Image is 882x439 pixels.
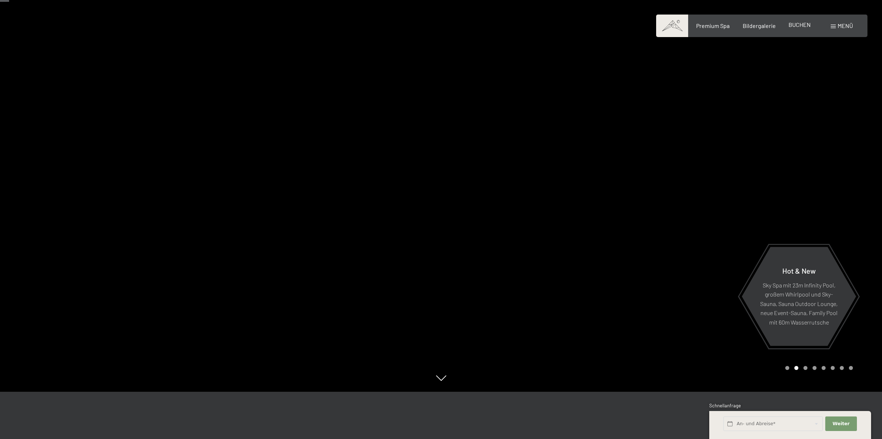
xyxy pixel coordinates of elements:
[794,366,798,370] div: Carousel Page 2 (Current Slide)
[743,22,776,29] a: Bildergalerie
[840,366,844,370] div: Carousel Page 7
[741,246,857,346] a: Hot & New Sky Spa mit 23m Infinity Pool, großem Whirlpool und Sky-Sauna, Sauna Outdoor Lounge, ne...
[785,366,789,370] div: Carousel Page 1
[822,366,826,370] div: Carousel Page 5
[833,420,850,427] span: Weiter
[709,403,741,408] span: Schnellanfrage
[782,266,816,275] span: Hot & New
[825,416,857,431] button: Weiter
[789,21,811,28] a: BUCHEN
[838,22,853,29] span: Menü
[813,366,817,370] div: Carousel Page 4
[783,366,853,370] div: Carousel Pagination
[831,366,835,370] div: Carousel Page 6
[849,366,853,370] div: Carousel Page 8
[759,280,838,327] p: Sky Spa mit 23m Infinity Pool, großem Whirlpool und Sky-Sauna, Sauna Outdoor Lounge, neue Event-S...
[803,366,807,370] div: Carousel Page 3
[696,22,730,29] a: Premium Spa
